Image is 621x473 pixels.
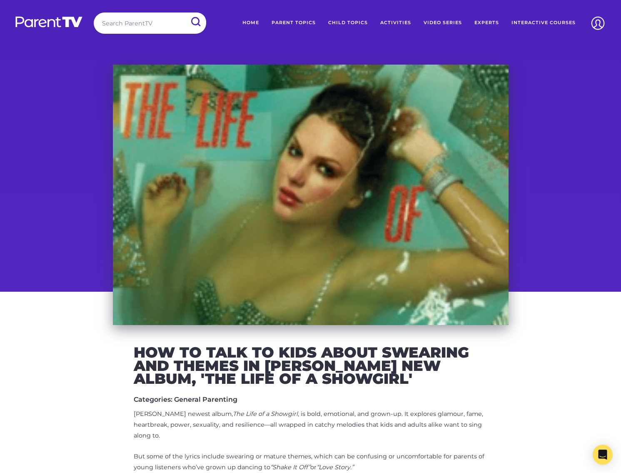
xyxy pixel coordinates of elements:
[233,410,298,418] em: The Life of a Showgirl
[134,451,488,473] p: But some of the lyrics include swearing or mature themes, which can be confusing or uncomfortable...
[468,13,505,33] a: Experts
[587,13,609,34] img: Account
[94,13,206,34] input: Search ParentTV
[505,13,582,33] a: Interactive Courses
[134,346,488,385] h2: How to Talk to Kids About Swearing and Themes in [PERSON_NAME] new Album, 'The Life of a Showgirl'
[417,13,468,33] a: Video Series
[322,13,374,33] a: Child Topics
[593,445,613,465] div: Open Intercom Messenger
[15,16,83,28] img: parenttv-logo-white.4c85aaf.svg
[236,13,265,33] a: Home
[134,409,488,441] p: [PERSON_NAME] newest album, , is bold, emotional, and grown-up. It explores glamour, fame, heartb...
[134,395,488,403] h5: Categories: General Parenting
[185,13,206,31] input: Submit
[270,463,310,471] em: “Shake It Off”
[374,13,417,33] a: Activities
[317,463,354,471] em: “Love Story.”
[265,13,322,33] a: Parent Topics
